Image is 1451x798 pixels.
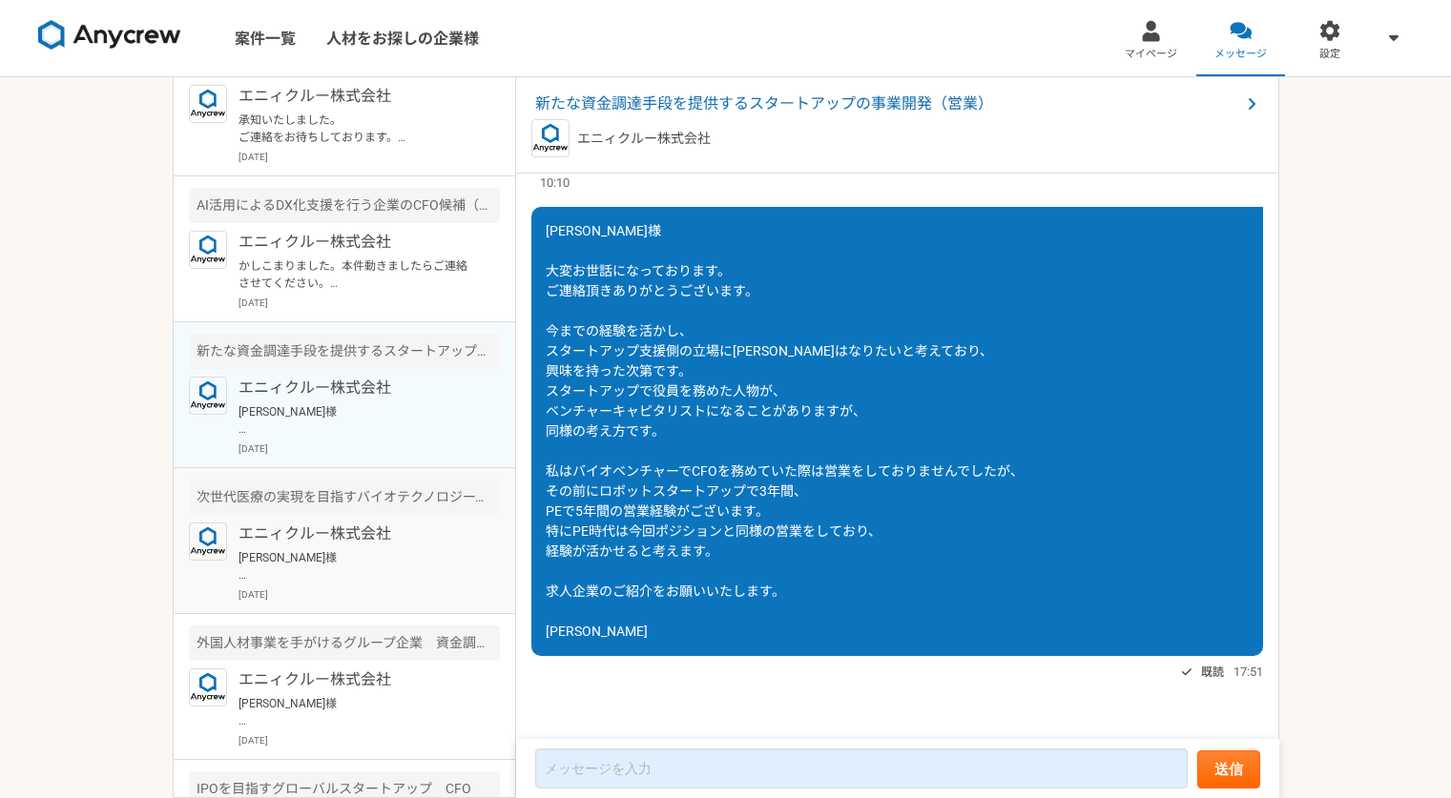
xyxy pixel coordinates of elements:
div: 外国人材事業を手がけるグループ企業 資金調達を担うCFO [189,625,500,661]
p: エニィクルー株式会社 [238,85,474,108]
div: 新たな資金調達手段を提供するスタートアップの事業開発（営業） [189,334,500,369]
p: [PERSON_NAME]様 大変お世話になっております。 ご連絡頂きありがとうございます。 今までの経験を活かし、 スタートアップ支援側の立場に[PERSON_NAME]はなりたいと考えており... [238,403,474,438]
img: logo_text_blue_01.png [189,231,227,269]
p: [DATE] [238,587,500,602]
p: [DATE] [238,296,500,310]
p: [PERSON_NAME]様 ご状況につきまして、承知いたしました。 こちら社内でも連携が不十分となっており申し訳ございません。 それではまたよろしくお願いいたします。 [PERSON_NAME] [238,695,474,729]
img: logo_text_blue_01.png [189,377,227,415]
img: logo_text_blue_01.png [531,119,570,157]
span: マイページ [1125,47,1177,62]
span: 新たな資金調達手段を提供するスタートアップの事業開発（営業） [535,92,1240,115]
p: かしこまりました。本件動きましたらご連絡させてください。 引き続きよろしくお願い致します。 [238,257,474,292]
p: エニィクルー株式会社 [238,522,474,545]
img: logo_text_blue_01.png [189,522,227,561]
p: [DATE] [238,441,500,456]
div: AI活用によるDX化支援を行う企業のCFO候補（EXIT戦略立案・資金調達など） [189,188,500,223]
img: logo_text_blue_01.png [189,668,227,706]
span: 17:51 [1233,663,1263,681]
span: メッセージ [1214,47,1267,62]
p: エニィクルー株式会社 [238,668,474,691]
p: [DATE] [238,733,500,747]
p: エニィクルー株式会社 [577,129,711,149]
p: エニィクルー株式会社 [238,377,474,399]
p: [DATE] [238,150,500,164]
span: 既読 [1201,661,1224,684]
span: 10:10 [540,174,570,192]
img: 8DqYSo04kwAAAAASUVORK5CYII= [38,20,181,51]
img: logo_text_blue_01.png [189,85,227,123]
div: 次世代医療の実現を目指すバイオテクノロジースタートアップ CFO（海外調達） [189,480,500,515]
span: 設定 [1319,47,1340,62]
p: エニィクルー株式会社 [238,231,474,254]
button: 送信 [1197,750,1260,788]
span: [PERSON_NAME]様 大変お世話になっております。 ご連絡頂きありがとうございます。 今までの経験を活かし、 スタートアップ支援側の立場に[PERSON_NAME]はなりたいと考えており... [546,223,1024,639]
p: [PERSON_NAME]様 大変お世話になっております。 案件ご案内を再開頂けますでしょうか。 オファーを貰った会社にて、 2ヶ月の業務委託期間を経て正社員化協議を行うことになっておりましたが... [238,549,474,583]
p: 承知いたしました。 ご連絡をお待ちしております。 どうぞよろしくお願いいたします。 [238,112,474,146]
